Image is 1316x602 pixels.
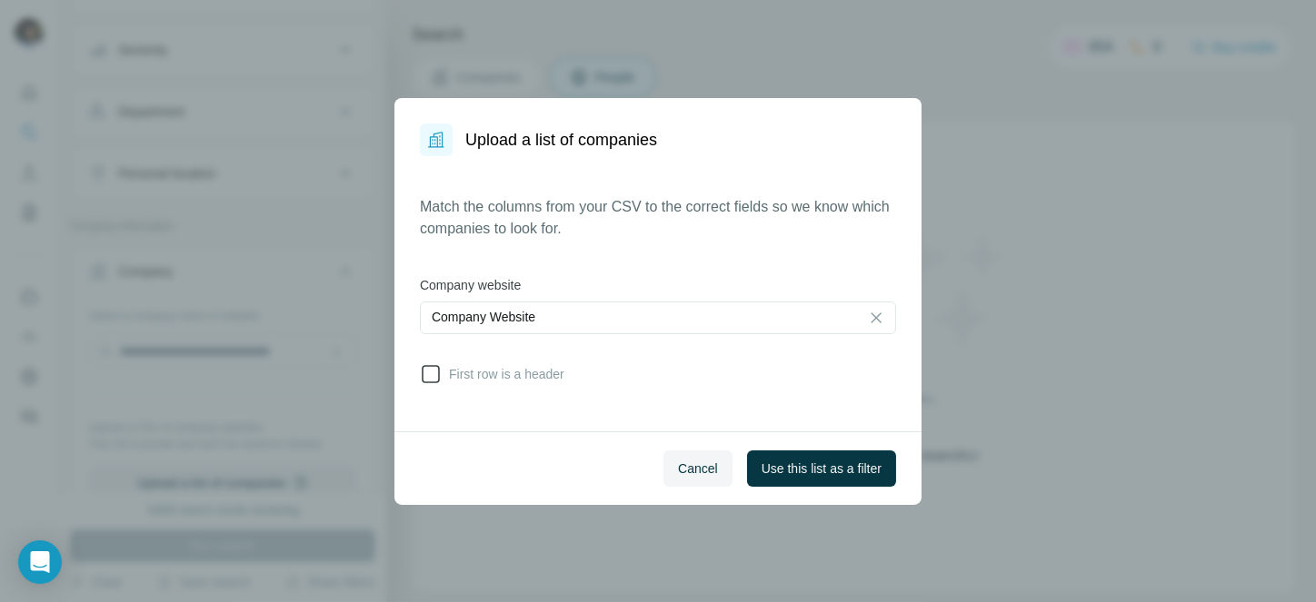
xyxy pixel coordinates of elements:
button: Cancel [663,450,733,487]
button: Use this list as a filter [747,450,896,487]
p: Match the columns from your CSV to the correct fields so we know which companies to look for. [420,196,896,240]
span: Use this list as a filter [762,459,882,478]
span: Cancel [678,459,718,478]
p: Company Website [432,308,535,326]
label: Company website [420,276,896,294]
span: First row is a header [442,365,564,383]
div: Open Intercom Messenger [18,540,62,584]
h1: Upload a list of companies [465,127,657,153]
